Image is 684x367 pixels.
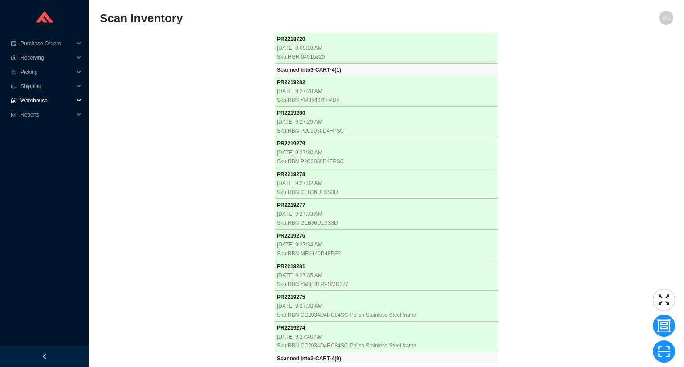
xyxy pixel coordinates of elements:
div: [DATE] 9:27:29 AM [277,117,496,126]
span: scan [653,345,675,358]
div: PR 2219274 [277,323,496,332]
span: Reports [20,108,74,122]
div: Sku: RBN GLB36ULSS3D [277,188,496,197]
div: Scanned into 3-CART-4 ( 1 ) [277,65,496,74]
div: PR 2219281 [277,262,496,271]
div: PR 2219280 [277,109,496,117]
div: PR 2219282 [277,78,496,87]
span: Picking [20,65,74,79]
div: PR 2219278 [277,170,496,179]
h2: Scan Inventory [100,11,530,26]
div: [DATE] 9:27:33 AM [277,210,496,218]
span: Purchase Orders [20,36,74,51]
div: Sku: HGR 04915820 [277,52,496,61]
div: Sku: RBN CC2034D4RC84SC-Polish Stainless Steel frame [277,311,496,319]
div: [DATE] 9:27:32 AM [277,179,496,188]
div: Sku: RBN GLB36ULSS3D [277,218,496,227]
div: Sku: RBN CC2034D4RC84SC-Polish Stainless Steel frame [277,341,496,350]
span: left [42,354,47,359]
span: group [653,319,675,332]
span: Warehouse [20,93,74,108]
div: [DATE] 8:08:18 AM [277,44,496,52]
div: [DATE] 9:27:28 AM [277,87,496,96]
div: Sku: RBN MR2440D4FPE2 [277,249,496,258]
button: group [653,315,675,337]
span: credit-card [11,41,17,46]
div: [DATE] 9:27:30 AM [277,148,496,157]
span: AN [663,11,670,25]
span: Shipping [20,79,74,93]
span: Receiving [20,51,74,65]
div: Sku: RBN P2C2030D4FPSC [277,157,496,166]
div: Sku: RBN YM3141RPSMD377 [277,280,496,289]
div: PR 2219277 [277,201,496,210]
div: [DATE] 9:27:38 AM [277,302,496,311]
div: [DATE] 9:27:40 AM [277,332,496,341]
button: scan [653,340,675,363]
span: fullscreen [653,293,675,307]
div: Sku: RBN YM3640RIFPD4 [277,96,496,105]
div: [DATE] 9:27:34 AM [277,240,496,249]
div: PR 2219279 [277,139,496,148]
div: Scanned into 3-CART-4 ( 9 ) [277,354,496,363]
div: Sku: RBN P2C2030D4FPSC [277,126,496,135]
div: PR 2218720 [277,35,496,44]
span: fund [11,112,17,117]
div: PR 2219276 [277,231,496,240]
div: [DATE] 9:27:35 AM [277,271,496,280]
div: PR 2219275 [277,293,496,302]
button: fullscreen [653,289,675,311]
